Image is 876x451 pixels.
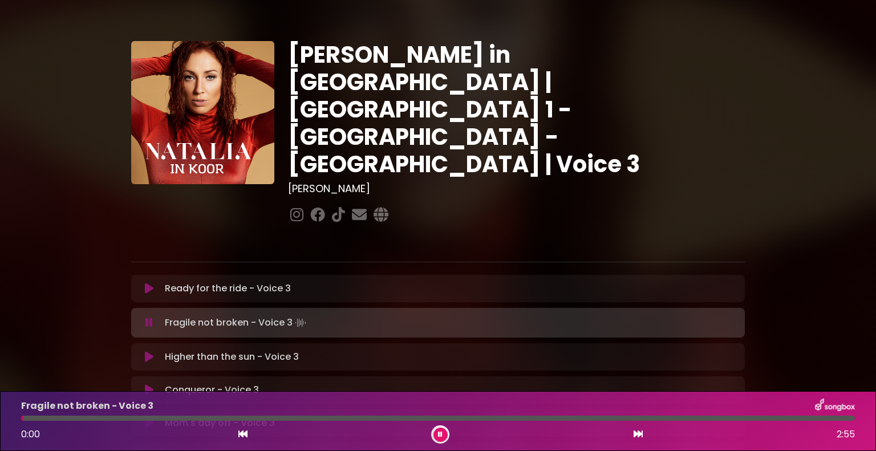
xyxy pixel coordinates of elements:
p: Conqueror - Voice 3 [165,383,259,397]
img: songbox-logo-white.png [815,399,855,413]
h3: [PERSON_NAME] [288,182,745,195]
p: Higher than the sun - Voice 3 [165,350,299,364]
img: waveform4.gif [293,315,309,331]
p: Fragile not broken - Voice 3 [21,399,153,413]
span: 0:00 [21,428,40,441]
h1: [PERSON_NAME] in [GEOGRAPHIC_DATA] | [GEOGRAPHIC_DATA] 1 - [GEOGRAPHIC_DATA] - [GEOGRAPHIC_DATA] ... [288,41,745,178]
span: 2:55 [837,428,855,441]
p: Ready for the ride - Voice 3 [165,282,291,295]
p: Fragile not broken - Voice 3 [165,315,309,331]
img: YTVS25JmS9CLUqXqkEhs [131,41,274,184]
